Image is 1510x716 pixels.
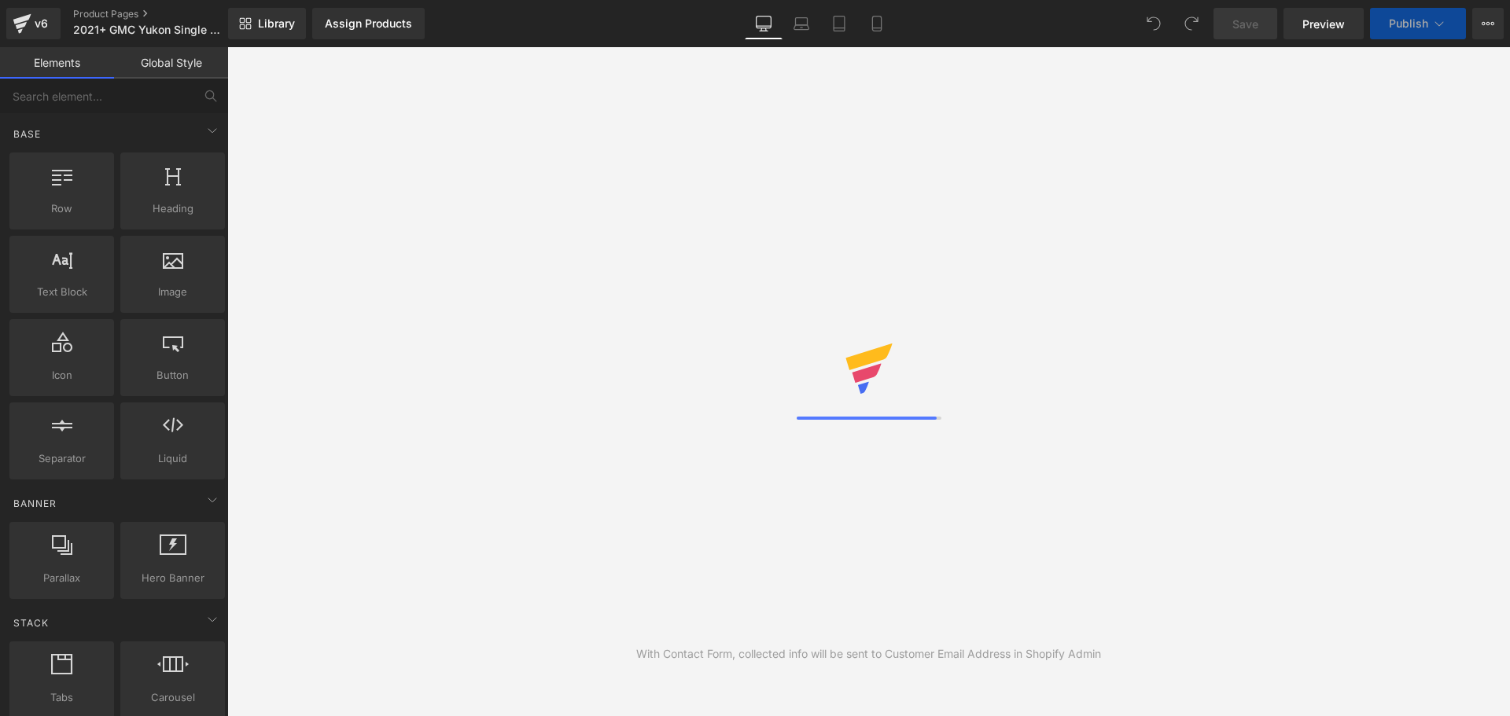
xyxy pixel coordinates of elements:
button: Undo [1138,8,1169,39]
button: Redo [1176,8,1207,39]
span: Banner [12,496,58,511]
span: Preview [1302,16,1345,32]
span: Publish [1389,17,1428,30]
a: Preview [1283,8,1364,39]
span: Base [12,127,42,141]
span: Tabs [14,689,109,706]
a: v6 [6,8,61,39]
div: Assign Products [325,17,412,30]
span: Save [1232,16,1258,32]
a: Global Style [114,47,228,79]
span: Text Block [14,284,109,300]
div: v6 [31,13,51,34]
a: New Library [228,8,306,39]
a: Desktop [745,8,783,39]
button: More [1472,8,1504,39]
span: Row [14,200,109,217]
span: 2021+ GMC Yukon Single 40in Light Bar [73,24,224,36]
button: Publish [1370,8,1466,39]
a: Laptop [783,8,820,39]
a: Tablet [820,8,858,39]
div: With Contact Form, collected info will be sent to Customer Email Address in Shopify Admin [636,645,1101,663]
span: Carousel [125,689,220,706]
a: Mobile [858,8,896,39]
span: Button [125,367,220,384]
span: Hero Banner [125,570,220,586]
span: Heading [125,200,220,217]
span: Image [125,284,220,300]
span: Library [258,17,295,31]
span: Stack [12,615,50,630]
span: Icon [14,367,109,384]
span: Separator [14,450,109,467]
span: Parallax [14,570,109,586]
span: Liquid [125,450,220,467]
a: Product Pages [73,8,254,20]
